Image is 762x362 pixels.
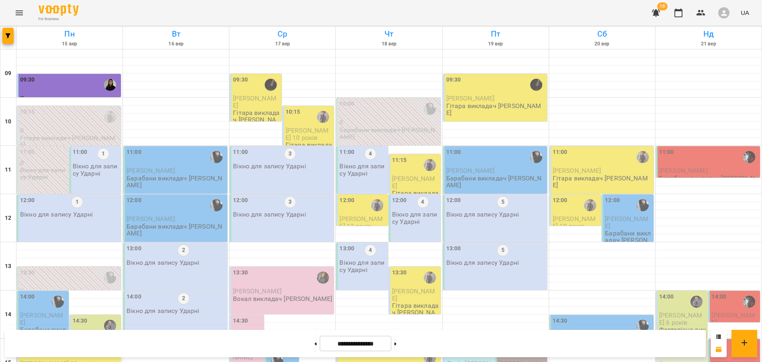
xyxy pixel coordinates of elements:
h6: 10 [5,117,11,126]
img: Вячеслав [210,199,223,211]
span: [PERSON_NAME] [127,215,175,223]
label: 13:30 [392,268,407,277]
label: 1 [71,196,83,208]
img: Voopty Logo [39,4,79,16]
p: Вікно для запису Ударні [127,307,199,314]
h6: 20 вер [550,40,654,48]
p: Барабани викладач [PERSON_NAME] [127,223,226,237]
img: Роман [104,111,116,123]
p: Барабани викладач [PERSON_NAME] [127,175,226,189]
span: [PERSON_NAME] [605,215,648,229]
label: 12:00 [553,196,568,205]
label: 11:00 [659,148,674,157]
p: 0 [20,288,119,295]
p: Вікно для запису Ударні [446,259,519,266]
div: Роман [584,199,596,211]
div: Вячеслав [210,151,223,163]
label: 12:00 [233,196,248,205]
div: Оксана [104,79,116,91]
h6: Нд [657,28,760,40]
span: [PERSON_NAME] [392,175,435,189]
span: 18 [657,2,668,10]
label: 3 [284,196,296,208]
label: 13:00 [446,244,461,253]
span: [PERSON_NAME] [20,311,63,326]
span: [PERSON_NAME] [659,167,708,174]
p: Вокал викладач [PERSON_NAME] [233,295,332,302]
img: Олена [265,79,277,91]
h6: Чт [337,28,441,40]
p: Барабани викладач [PERSON_NAME] [605,230,652,251]
label: 14:30 [233,317,248,325]
label: 2 [178,292,190,305]
p: Барабани викладач [PERSON_NAME] [446,175,545,189]
label: 10:15 [20,108,35,117]
p: Вікно для запису Ударні [233,211,306,218]
p: Вікно для запису Ударні [127,259,199,266]
img: Максим [690,296,703,308]
span: [PERSON_NAME] 6 років [659,311,703,326]
label: 09:30 [20,76,35,84]
img: Женя [743,151,755,163]
label: 14:00 [20,292,35,301]
label: 11:00 [553,148,568,157]
span: [PERSON_NAME] 10 років [286,127,329,141]
label: 11:00 [446,148,461,157]
div: Максим [104,320,116,332]
img: Роман [371,199,383,211]
span: [PERSON_NAME] [711,311,755,326]
img: Вячеслав [104,272,116,284]
img: Роман [424,159,436,171]
label: 14:30 [553,317,568,325]
p: Гітара викладач [PERSON_NAME] [392,190,439,211]
h6: 11 [5,166,11,174]
label: 09:30 [446,76,461,84]
label: 14:00 [711,292,726,301]
label: 12:00 [339,196,354,205]
span: [PERSON_NAME] [446,94,495,102]
span: [PERSON_NAME] [553,167,601,174]
p: Вікно для запису Ударні [339,259,386,273]
label: 5 [497,244,509,256]
label: 14:30 [73,317,88,325]
p: Барабани викладач [PERSON_NAME] [339,127,439,141]
label: 12:00 [605,196,620,205]
label: 14:00 [659,292,674,301]
h6: Сб [550,28,654,40]
p: Вікно для запису Ударні [233,163,306,170]
h6: Ср [231,28,334,40]
p: Гітара викладач [PERSON_NAME] [20,135,119,149]
img: Роман [317,111,329,123]
label: 11:00 [73,148,88,157]
span: [PERSON_NAME] [392,287,435,302]
label: 09:30 [233,76,248,84]
h6: 14 [5,310,11,319]
div: Вячеслав [424,103,436,115]
div: Вячеслав [637,320,649,332]
img: Вячеслав [52,296,64,308]
h6: 15 вер [18,40,121,48]
span: UA [741,8,749,17]
p: 0 [339,119,439,126]
img: Олена [530,79,542,91]
h6: Пт [444,28,547,40]
div: Роман [637,151,649,163]
label: 14:00 [127,292,141,301]
label: 11:00 [127,148,141,157]
label: 13:00 [127,244,141,253]
h6: 18 вер [337,40,441,48]
label: 2 [178,244,190,256]
p: Гітара викладач [PERSON_NAME] [392,302,439,323]
p: Гітара викладач [PERSON_NAME] [286,141,333,162]
img: Женя [743,296,755,308]
label: 13:30 [233,268,248,277]
img: Анна [317,272,329,284]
